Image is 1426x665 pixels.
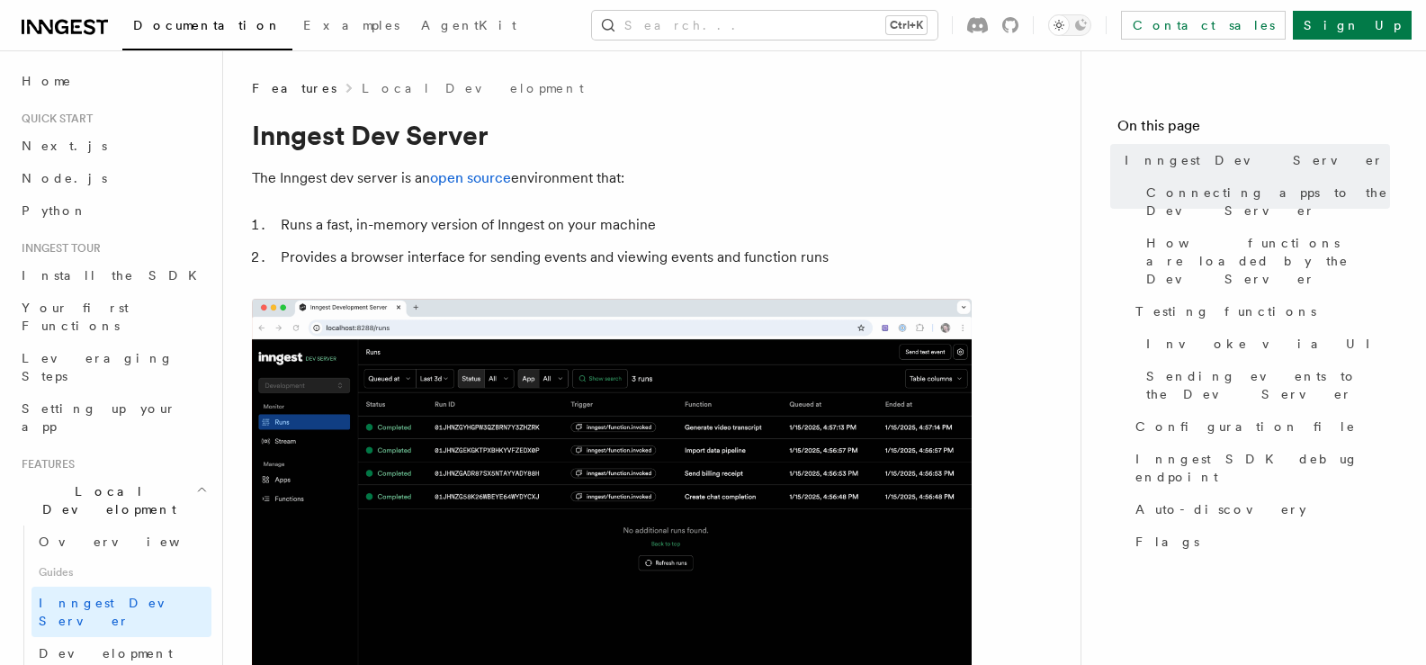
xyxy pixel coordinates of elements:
a: AgentKit [410,5,527,49]
span: Your first Functions [22,301,129,333]
h1: Inngest Dev Server [252,119,972,151]
li: Provides a browser interface for sending events and viewing events and function runs [275,245,972,270]
a: Sign Up [1293,11,1412,40]
a: Invoke via UI [1139,328,1390,360]
a: How functions are loaded by the Dev Server [1139,227,1390,295]
span: Guides [31,558,211,587]
a: Node.js [14,162,211,194]
a: Python [14,194,211,227]
span: Features [252,79,336,97]
a: Configuration file [1128,410,1390,443]
span: Node.js [22,171,107,185]
span: Flags [1135,533,1199,551]
span: Quick start [14,112,93,126]
span: Examples [303,18,399,32]
span: Sending events to the Dev Server [1146,367,1390,403]
li: Runs a fast, in-memory version of Inngest on your machine [275,212,972,238]
button: Search...Ctrl+K [592,11,937,40]
a: Install the SDK [14,259,211,292]
a: Sending events to the Dev Server [1139,360,1390,410]
span: How functions are loaded by the Dev Server [1146,234,1390,288]
span: Inngest Dev Server [39,596,193,628]
span: Documentation [133,18,282,32]
span: Setting up your app [22,401,176,434]
a: Documentation [122,5,292,50]
a: Setting up your app [14,392,211,443]
a: Overview [31,526,211,558]
h4: On this page [1117,115,1390,144]
span: Invoke via UI [1146,335,1386,353]
span: AgentKit [421,18,516,32]
a: Inngest Dev Server [1117,144,1390,176]
button: Local Development [14,475,211,526]
span: Inngest SDK debug endpoint [1135,450,1390,486]
a: Inngest SDK debug endpoint [1128,443,1390,493]
a: Testing functions [1128,295,1390,328]
a: Local Development [362,79,584,97]
p: The Inngest dev server is an environment that: [252,166,972,191]
a: Next.js [14,130,211,162]
span: Auto-discovery [1135,500,1306,518]
a: Your first Functions [14,292,211,342]
span: Configuration file [1135,418,1356,436]
span: Home [22,72,72,90]
a: Flags [1128,526,1390,558]
span: Features [14,457,75,472]
span: Connecting apps to the Dev Server [1146,184,1390,220]
a: Auto-discovery [1128,493,1390,526]
span: Next.js [22,139,107,153]
a: Contact sales [1121,11,1286,40]
a: Home [14,65,211,97]
a: Inngest Dev Server [31,587,211,637]
span: Overview [39,535,224,549]
span: Python [22,203,87,218]
span: Testing functions [1135,302,1316,320]
span: Leveraging Steps [22,351,174,383]
a: Connecting apps to the Dev Server [1139,176,1390,227]
span: Inngest Dev Server [1125,151,1384,169]
a: Examples [292,5,410,49]
kbd: Ctrl+K [886,16,927,34]
a: open source [430,169,511,186]
span: Install the SDK [22,268,208,283]
span: Inngest tour [14,241,101,256]
button: Toggle dark mode [1048,14,1091,36]
span: Local Development [14,482,196,518]
a: Leveraging Steps [14,342,211,392]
